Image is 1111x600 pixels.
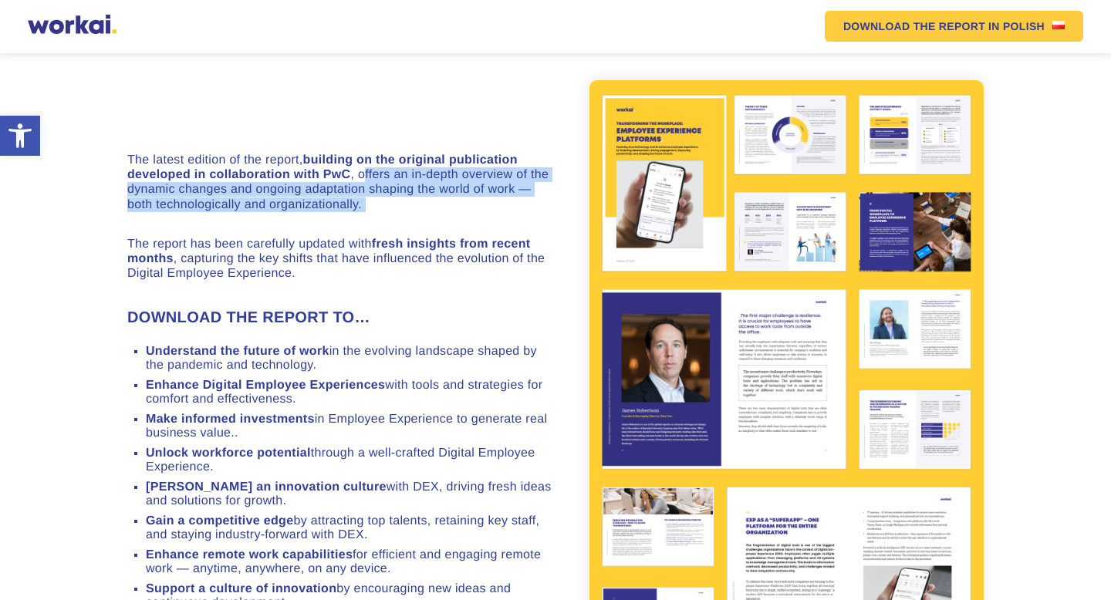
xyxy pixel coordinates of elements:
[127,153,518,181] strong: building on the original publication developed in collaboration with PwC
[390,137,441,149] a: Terms of Use
[19,203,87,214] p: email messages
[146,582,336,595] strong: Support a culture of innovation
[146,413,315,426] strong: Make informed investments
[127,309,370,326] strong: DOWNLOAD THE REPORT TO…
[146,548,555,576] li: for efficient and engaging remote work — anytime, anywhere, on any device.
[270,82,534,113] input: Your last name
[843,21,985,32] em: DOWNLOAD THE REPORT
[146,379,555,406] li: with tools and strategies for comfort and effectiveness.
[127,153,555,212] div: The latest edition of the report, , offers an in-depth overview of the dynamic changes and ongoin...
[146,345,329,358] strong: Understand the future of work
[146,514,293,528] strong: Gain a competitive edge
[146,447,311,460] strong: Unlock workforce potential
[1052,21,1065,29] img: Polish flag
[270,63,329,79] span: Last name
[825,11,1083,42] a: DOWNLOAD THE REPORTIN POLISHPolish flag
[146,548,353,561] strong: Enhance remote work capabilities
[146,379,385,392] strong: Enhance Digital Employee Experiences
[146,413,555,440] li: in Employee Experience to generate real business value..
[146,480,387,494] strong: [PERSON_NAME] an innovation culture
[146,345,555,372] li: in the evolving landscape shaped by the pandemic and technology.
[146,514,555,542] li: by attracting top talents, retaining key staff, and staying industry-forward with DEX.
[146,447,555,474] li: through a well-crafted Digital Employee Experience.
[127,237,555,281] div: The report has been carefully updated with , capturing the key shifts that have influenced the ev...
[146,480,555,508] li: with DEX, driving fresh ideas and solutions for growth.
[4,204,14,214] input: email messages*
[457,137,512,149] a: Privacy Policy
